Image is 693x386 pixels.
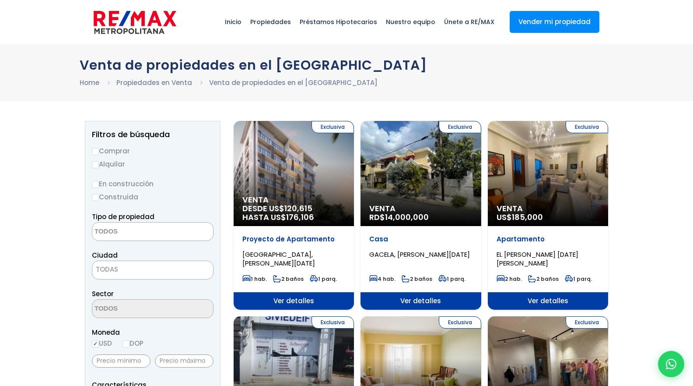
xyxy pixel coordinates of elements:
[512,212,543,223] span: 185,000
[92,148,99,155] input: Comprar
[92,159,213,170] label: Alquilar
[92,212,154,221] span: Tipo de propiedad
[242,195,345,204] span: Venta
[488,121,608,310] a: Exclusiva Venta US$185,000 Apartamento EL [PERSON_NAME] [DATE][PERSON_NAME] 2 hab. 2 baños 1 parq...
[438,275,465,283] span: 1 parq.
[246,9,295,35] span: Propiedades
[92,289,114,298] span: Sector
[497,275,522,283] span: 2 hab.
[242,250,315,268] span: [GEOGRAPHIC_DATA], [PERSON_NAME][DATE]
[565,275,592,283] span: 1 parq.
[369,204,472,213] span: Venta
[92,181,99,188] input: En construcción
[242,235,345,244] p: Proyecto de Apartamento
[497,250,578,268] span: EL [PERSON_NAME] [DATE][PERSON_NAME]
[242,213,345,222] span: HASTA US$
[116,78,192,87] a: Propiedades en Venta
[92,338,112,349] label: USD
[311,121,354,133] span: Exclusiva
[310,275,337,283] span: 1 parq.
[242,275,267,283] span: 1 hab.
[369,235,472,244] p: Casa
[92,261,213,280] span: TODAS
[402,275,432,283] span: 2 baños
[92,178,213,189] label: En construcción
[80,57,613,73] h1: Venta de propiedades en el [GEOGRAPHIC_DATA]
[234,121,354,310] a: Exclusiva Venta DESDE US$120,615 HASTA US$176,106 Proyecto de Apartamento [GEOGRAPHIC_DATA], [PER...
[92,300,177,319] textarea: Search
[122,338,143,349] label: DOP
[311,316,354,329] span: Exclusiva
[92,327,213,338] span: Moneda
[92,251,118,260] span: Ciudad
[385,212,429,223] span: 14,000,000
[286,212,314,223] span: 176,106
[92,223,177,241] textarea: Search
[488,292,608,310] span: Ver detalles
[497,212,543,223] span: US$
[92,263,213,276] span: TODAS
[234,292,354,310] span: Ver detalles
[295,9,381,35] span: Préstamos Hipotecarios
[566,121,608,133] span: Exclusiva
[92,191,213,202] label: Construida
[92,354,150,368] input: Precio mínimo
[360,292,481,310] span: Ver detalles
[273,275,304,283] span: 2 baños
[92,194,99,201] input: Construida
[439,316,481,329] span: Exclusiva
[284,203,312,214] span: 120,615
[439,121,481,133] span: Exclusiva
[94,9,176,35] img: remax-metropolitana-logo
[497,235,599,244] p: Apartamento
[92,145,213,156] label: Comprar
[92,130,213,139] h2: Filtros de búsqueda
[122,340,129,347] input: DOP
[209,77,378,88] li: Venta de propiedades en el [GEOGRAPHIC_DATA]
[96,265,118,274] span: TODAS
[369,250,470,259] span: GACELA, [PERSON_NAME][DATE]
[369,212,429,223] span: RD$
[80,78,99,87] a: Home
[360,121,481,310] a: Exclusiva Venta RD$14,000,000 Casa GACELA, [PERSON_NAME][DATE] 4 hab. 2 baños 1 parq. Ver detalles
[440,9,499,35] span: Únete a RE/MAX
[528,275,559,283] span: 2 baños
[510,11,599,33] a: Vender mi propiedad
[381,9,440,35] span: Nuestro equipo
[497,204,599,213] span: Venta
[155,354,213,368] input: Precio máximo
[242,204,345,222] span: DESDE US$
[369,275,395,283] span: 4 hab.
[92,340,99,347] input: USD
[220,9,246,35] span: Inicio
[566,316,608,329] span: Exclusiva
[92,161,99,168] input: Alquilar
